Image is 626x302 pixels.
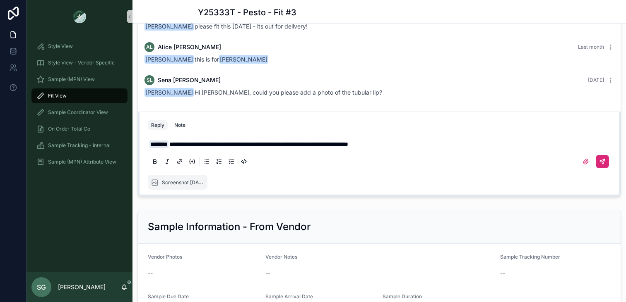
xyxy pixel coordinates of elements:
[198,7,296,18] h1: Y25333T - Pesto - Fit #3
[158,43,221,51] span: Alice [PERSON_NAME]
[174,122,185,128] div: Note
[144,23,308,30] span: please fit this [DATE] - its out for delivery!
[265,254,297,260] span: Vendor Notes
[265,269,270,278] span: --
[500,254,560,260] span: Sample Tracking Number
[31,121,128,136] a: On Order Total Co
[48,59,115,66] span: Style View - Vendor Specific
[148,293,189,300] span: Sample Due Date
[31,155,128,169] a: Sample (MPN) Attribute View
[26,33,132,180] div: scrollable content
[147,77,153,83] span: SL
[588,77,604,83] span: [DATE]
[73,10,86,23] img: App logo
[48,109,108,116] span: Sample Coordinator View
[58,283,106,291] p: [PERSON_NAME]
[265,293,313,300] span: Sample Arrival Date
[48,93,67,99] span: Fit View
[31,39,128,54] a: Style View
[171,120,189,130] button: Note
[144,88,194,97] span: [PERSON_NAME]
[158,76,221,84] span: Sena [PERSON_NAME]
[48,142,111,149] span: Sample Tracking - Internal
[48,159,116,165] span: Sample (MPN) Attribute View
[578,44,604,50] span: Last month
[48,76,95,83] span: Sample (MPN) View
[148,269,153,278] span: --
[144,89,382,96] span: Hi [PERSON_NAME], could you please add a photo of the tubular lip?
[31,72,128,87] a: Sample (MPN) View
[148,120,168,130] button: Reply
[31,88,128,103] a: Fit View
[146,44,153,50] span: AL
[31,55,128,70] a: Style View - Vendor Specific
[31,138,128,153] a: Sample Tracking - Internal
[148,254,182,260] span: Vendor Photos
[144,22,194,31] span: [PERSON_NAME]
[31,105,128,120] a: Sample Coordinator View
[144,56,269,63] span: this is for
[219,55,268,64] span: [PERSON_NAME]
[162,178,243,185] span: Screenshot [DATE] 11.19.36 AM.png
[148,220,311,233] h2: Sample Information - From Vendor
[48,43,73,50] span: Style View
[37,282,46,292] span: SG
[383,293,422,300] span: Sample Duration
[144,55,194,64] span: [PERSON_NAME]
[500,269,505,278] span: --
[48,126,90,132] span: On Order Total Co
